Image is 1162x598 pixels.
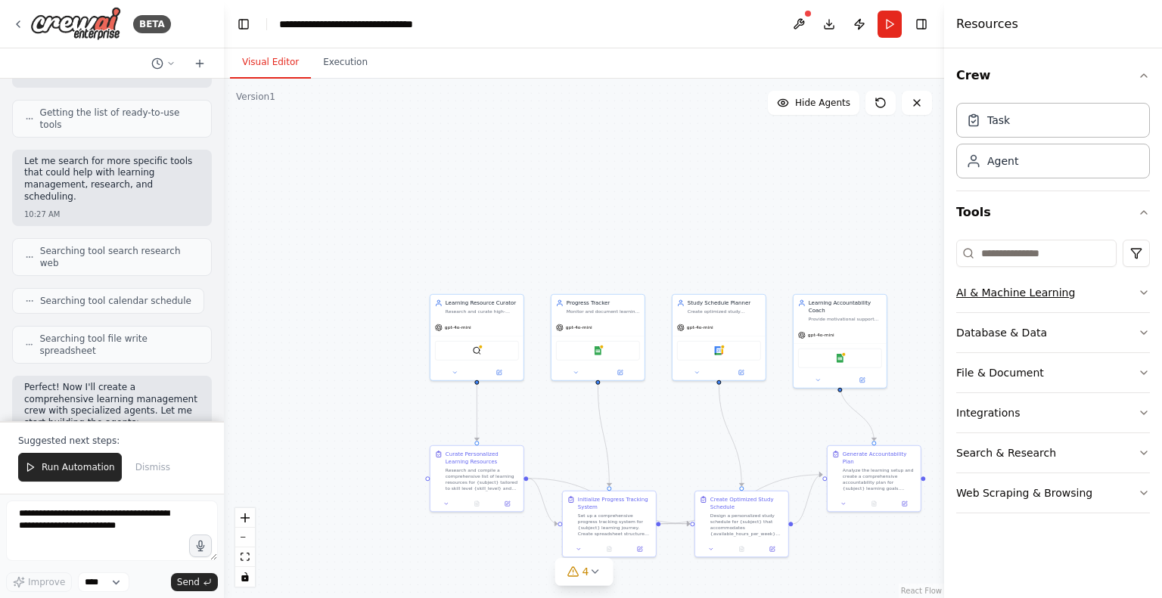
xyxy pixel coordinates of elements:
button: Tools [956,191,1150,234]
button: Switch to previous chat [145,54,182,73]
div: BETA [133,15,171,33]
div: AI & Machine Learning [956,285,1075,300]
div: 10:27 AM [24,209,200,220]
div: Learning Accountability CoachProvide motivational support and accountability for learning goals i... [793,294,887,389]
button: Hide right sidebar [911,14,932,35]
img: Logo [30,7,121,41]
div: Web Scraping & Browsing [956,485,1092,500]
div: Create optimized study schedules for {subject} based on available time of {available_hours_per_we... [688,308,761,314]
span: Searching tool search research web [40,245,199,269]
div: Create Optimized Study ScheduleDesign a personalized study schedule for {subject} that accommodat... [694,491,789,558]
div: File & Document [956,365,1044,380]
div: Task [987,113,1010,128]
button: toggle interactivity [235,567,255,587]
p: Let me search for more specific tools that could help with learning management, research, and sch... [24,156,200,203]
button: No output available [725,544,757,553]
div: Analyze the learning setup and create a comprehensive accountability plan for {subject} learning ... [843,467,916,491]
div: Research and curate high-quality, personalized learning resources for {subject} based on the lear... [446,308,519,314]
div: Curate Personalized Learning Resources [446,451,519,466]
span: Hide Agents [795,97,850,109]
g: Edge from d5549525-c536-4e3b-80f9-3234a949a00d to fdef8664-0262-4bf7-95a6-179e716f2b5e [715,384,745,486]
div: Progress TrackerMonitor and document learning progress for {subject}, track completion of courses... [551,294,645,381]
span: gpt-4o-mini [566,324,592,330]
button: Crew [956,54,1150,97]
g: Edge from 2f52c020-b91d-4dbc-bd0b-738c3a582e40 to a126bdfe-01df-4ebd-9a6f-027a2170ed59 [661,471,823,528]
button: Open in side panel [494,499,520,508]
g: Edge from 1b802e1a-3ebd-4e91-8c34-62bd40eddb18 to 2f52c020-b91d-4dbc-bd0b-738c3a582e40 [529,475,558,528]
span: Dismiss [135,461,170,473]
button: No output available [858,499,890,508]
span: gpt-4o-mini [445,324,471,330]
button: Visual Editor [230,47,311,79]
span: gpt-4o-mini [687,324,713,330]
div: Research and compile a comprehensive list of learning resources for {subject} tailored to skill l... [446,467,519,491]
p: Suggested next steps: [18,435,206,447]
a: React Flow attribution [901,587,942,595]
div: Database & Data [956,325,1047,340]
p: Perfect! Now I'll create a comprehensive learning management crew with specialized agents. Let me... [24,382,200,429]
div: Provide motivational support and accountability for learning goals in {subject}, analyze progress... [809,316,882,322]
span: Run Automation [42,461,115,473]
button: 4 [555,558,614,586]
button: Open in side panel [759,544,785,553]
button: Integrations [956,393,1150,432]
g: Edge from fbc52c21-4d40-4d15-9f0f-3c9085852a07 to 2f52c020-b91d-4dbc-bd0b-738c3a582e40 [594,384,613,486]
span: gpt-4o-mini [808,332,834,338]
g: Edge from 2f52c020-b91d-4dbc-bd0b-738c3a582e40 to fdef8664-0262-4bf7-95a6-179e716f2b5e [661,520,691,528]
button: AI & Machine Learning [956,273,1150,312]
img: SerplyWebSearchTool [472,346,481,355]
span: 4 [583,564,589,579]
div: Learning Resource Curator [446,299,519,307]
button: Hide Agents [768,91,859,115]
div: Curate Personalized Learning ResourcesResearch and compile a comprehensive list of learning resou... [430,445,524,513]
div: Learning Resource CuratorResearch and curate high-quality, personalized learning resources for {s... [430,294,524,381]
div: Set up a comprehensive progress tracking system for {subject} learning journey. Create spreadshee... [578,513,651,537]
button: Click to speak your automation idea [189,534,212,557]
span: Getting the list of ready-to-use tools [40,107,199,131]
span: Send [177,576,200,588]
button: Open in side panel [477,368,520,377]
div: Study Schedule Planner [688,299,761,307]
span: Searching tool calendar schedule [40,295,191,307]
button: Open in side panel [840,376,884,385]
button: Dismiss [128,453,178,482]
button: Improve [6,572,72,592]
button: Hide left sidebar [233,14,254,35]
button: Search & Research [956,433,1150,473]
button: Open in side panel [719,368,763,377]
span: Searching tool file write spreadsheet [39,333,199,357]
button: Web Scraping & Browsing [956,473,1150,513]
img: Google Sheets [593,346,602,355]
div: Learning Accountability Coach [809,299,882,314]
button: Open in side panel [626,544,652,553]
button: No output available [593,544,625,553]
div: Create Optimized Study Schedule [710,496,784,511]
button: No output available [461,499,492,508]
div: Generate Accountability PlanAnalyze the learning setup and create a comprehensive accountability ... [827,445,921,513]
g: Edge from 68754648-a7df-48cc-bb96-1013a52bdaaf to 1b802e1a-3ebd-4e91-8c34-62bd40eddb18 [473,384,480,441]
div: Monitor and document learning progress for {subject}, track completion of courses and modules, re... [567,308,640,314]
button: zoom in [235,508,255,528]
div: Study Schedule PlannerCreate optimized study schedules for {subject} based on available time of {... [672,294,766,381]
div: Initialize Progress Tracking SystemSet up a comprehensive progress tracking system for {subject} ... [562,491,657,558]
div: React Flow controls [235,508,255,587]
h4: Resources [956,15,1018,33]
button: fit view [235,547,255,567]
div: Integrations [956,405,1020,420]
button: Execution [311,47,380,79]
g: Edge from fdef8664-0262-4bf7-95a6-179e716f2b5e to a126bdfe-01df-4ebd-9a6f-027a2170ed59 [794,471,823,528]
div: Design a personalized study schedule for {subject} that accommodates {available_hours_per_week} h... [710,513,784,537]
button: Send [171,573,218,591]
button: Database & Data [956,313,1150,352]
img: Google Sheets [835,354,844,363]
div: Generate Accountability Plan [843,451,916,466]
button: File & Document [956,353,1150,392]
button: Open in side panel [891,499,917,508]
g: Edge from d1cc190e-95dc-42ea-bbd7-785a0260b905 to a126bdfe-01df-4ebd-9a6f-027a2170ed59 [836,384,878,441]
div: Initialize Progress Tracking System [578,496,651,511]
div: Agent [987,153,1018,169]
img: Google Calendar [714,346,723,355]
button: Start a new chat [188,54,212,73]
button: zoom out [235,528,255,547]
button: Open in side panel [598,368,642,377]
